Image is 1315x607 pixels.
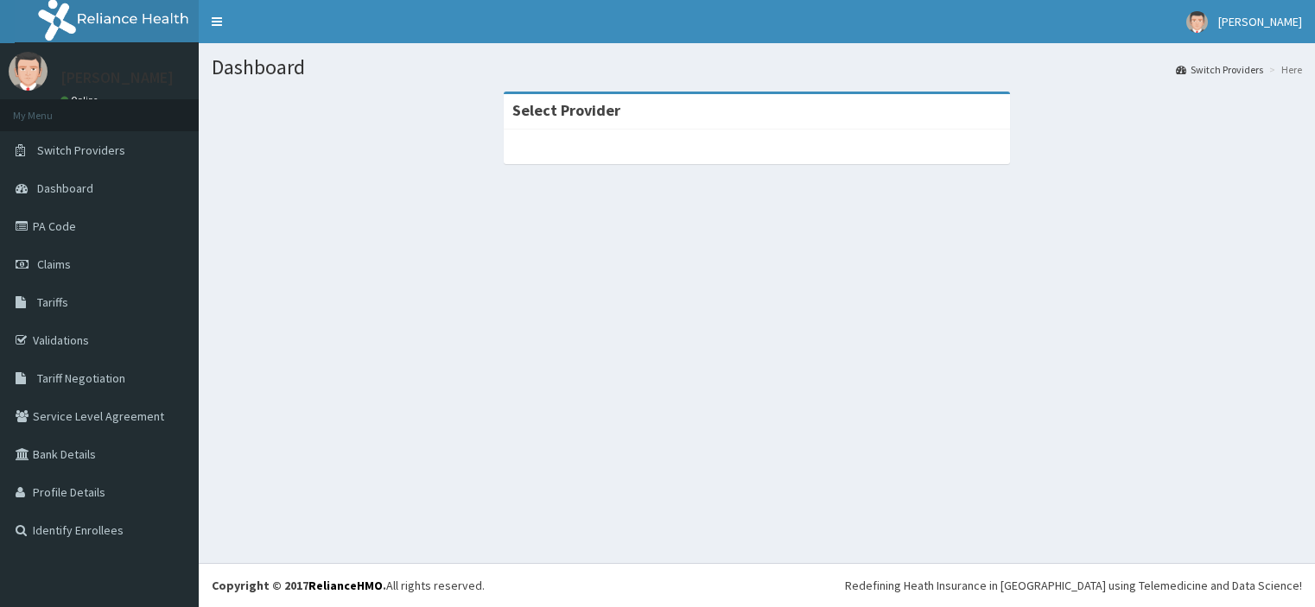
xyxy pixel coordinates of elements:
[512,100,620,120] strong: Select Provider
[1265,62,1302,77] li: Here
[212,578,386,593] strong: Copyright © 2017 .
[9,52,48,91] img: User Image
[199,563,1315,607] footer: All rights reserved.
[1218,14,1302,29] span: [PERSON_NAME]
[1186,11,1208,33] img: User Image
[308,578,383,593] a: RelianceHMO
[37,256,71,272] span: Claims
[212,56,1302,79] h1: Dashboard
[60,94,102,106] a: Online
[37,180,93,196] span: Dashboard
[60,70,174,85] p: [PERSON_NAME]
[1176,62,1263,77] a: Switch Providers
[845,577,1302,594] div: Redefining Heath Insurance in [GEOGRAPHIC_DATA] using Telemedicine and Data Science!
[37,294,68,310] span: Tariffs
[37,370,125,386] span: Tariff Negotiation
[37,142,125,158] span: Switch Providers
